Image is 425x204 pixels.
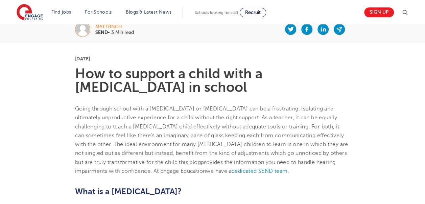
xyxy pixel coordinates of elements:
[240,8,266,17] a: Recruit
[95,30,134,35] p: • 3 Min read
[75,104,350,176] p: provides the information you need to handle hearing impairments with confidence we have a .
[51,9,71,15] a: Find jobs
[364,7,394,17] a: Sign up
[75,56,350,61] p: [DATE]
[245,10,261,15] span: Recruit
[232,168,288,174] a: dedicated SEND team
[85,9,112,15] a: For Schools
[75,141,348,165] span: The ideal environment for many [MEDICAL_DATA] children to learn is one in which they are not sing...
[75,67,350,94] h1: How to support a child with a [MEDICAL_DATA] in school
[17,4,43,21] img: Engage Education
[195,10,238,15] span: Schools looking for staff
[95,30,108,35] b: SEND
[150,168,206,174] span: . At Engage Education
[95,24,134,29] div: mattfinch
[126,9,172,15] a: Blogs & Latest News
[75,187,182,196] span: What is a [MEDICAL_DATA]?
[75,106,344,147] span: Going through school with a [MEDICAL_DATA] or [MEDICAL_DATA] can be a frustrating, isolating and ...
